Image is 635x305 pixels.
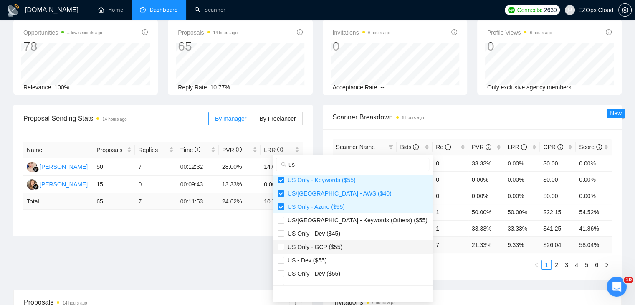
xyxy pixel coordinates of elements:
[487,38,552,54] div: 0
[264,147,283,153] span: LRR
[135,176,177,193] td: 0
[27,180,88,187] a: NK[PERSON_NAME]
[618,3,632,17] button: setting
[93,176,135,193] td: 15
[54,84,69,91] span: 100%
[544,5,557,15] span: 2630
[195,147,200,152] span: info-circle
[436,144,451,150] span: Re
[468,236,504,253] td: 21.33 %
[445,144,451,150] span: info-circle
[210,84,230,91] span: 10.77%
[504,236,540,253] td: 9.33 %
[552,260,561,269] a: 2
[93,158,135,176] td: 50
[102,117,126,122] time: 14 hours ago
[178,38,238,54] div: 65
[433,155,468,171] td: 0
[135,142,177,158] th: Replies
[607,277,627,297] iframe: Intercom live chat
[540,188,576,204] td: $0.00
[576,171,612,188] td: 0.00%
[540,171,576,188] td: $0.00
[572,260,581,269] a: 4
[572,260,582,270] li: 4
[33,184,39,190] img: gigradar-bm.png
[333,84,377,91] span: Acceptance Rate
[284,257,326,264] span: US - Dev ($55)
[582,260,592,270] li: 5
[140,7,146,13] span: dashboard
[557,144,563,150] span: info-circle
[333,28,390,38] span: Invitations
[259,115,296,122] span: By Freelancer
[219,176,261,193] td: 13.33%
[67,30,102,35] time: a few seconds ago
[27,162,37,172] img: AJ
[281,162,287,168] span: search
[7,4,20,17] img: logo
[433,188,468,204] td: 0
[215,115,246,122] span: By manager
[542,260,551,269] a: 1
[521,144,527,150] span: info-circle
[530,30,552,35] time: 6 hours ago
[543,144,563,150] span: CPR
[504,155,540,171] td: 0.00%
[552,260,562,270] li: 2
[468,204,504,220] td: 50.00%
[27,163,88,170] a: AJ[PERSON_NAME]
[534,262,539,267] span: left
[23,38,102,54] div: 78
[504,220,540,236] td: 33.33%
[508,144,527,150] span: LRR
[618,7,632,13] a: setting
[284,217,428,224] span: US/[GEOGRAPHIC_DATA] - Keywords (Others) ($55)
[219,158,261,176] td: 28.00%
[468,155,504,171] td: 33.33%
[602,260,612,270] button: right
[433,204,468,220] td: 1
[602,260,612,270] li: Next Page
[40,180,88,189] div: [PERSON_NAME]
[284,177,356,183] span: US Only - Keywords ($55)
[297,29,303,35] span: info-circle
[468,220,504,236] td: 33.33%
[213,30,238,35] time: 14 hours ago
[468,171,504,188] td: 0.00%
[277,147,283,152] span: info-circle
[576,236,612,253] td: 58.04 %
[531,260,541,270] button: left
[413,144,419,150] span: info-circle
[604,262,609,267] span: right
[576,204,612,220] td: 54.52%
[177,158,219,176] td: 00:12:32
[387,141,395,153] span: filter
[468,188,504,204] td: 0.00%
[540,204,576,220] td: $22.15
[177,176,219,193] td: 00:09:43
[472,144,491,150] span: PVR
[567,7,573,13] span: user
[400,144,419,150] span: Bids
[93,193,135,210] td: 65
[284,190,392,197] span: US/[GEOGRAPHIC_DATA] - AWS ($40)
[487,84,572,91] span: Only exclusive agency members
[284,230,340,237] span: US Only - Dev ($45)
[606,29,612,35] span: info-circle
[177,193,219,210] td: 00:11:53
[508,7,515,13] img: upwork-logo.png
[27,179,37,190] img: NK
[23,193,93,210] td: Total
[582,260,591,269] a: 5
[333,38,390,54] div: 0
[596,144,602,150] span: info-circle
[433,220,468,236] td: 1
[23,142,93,158] th: Name
[135,193,177,210] td: 7
[451,29,457,35] span: info-circle
[222,147,242,153] span: PVR
[504,188,540,204] td: 0.00%
[433,171,468,188] td: 0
